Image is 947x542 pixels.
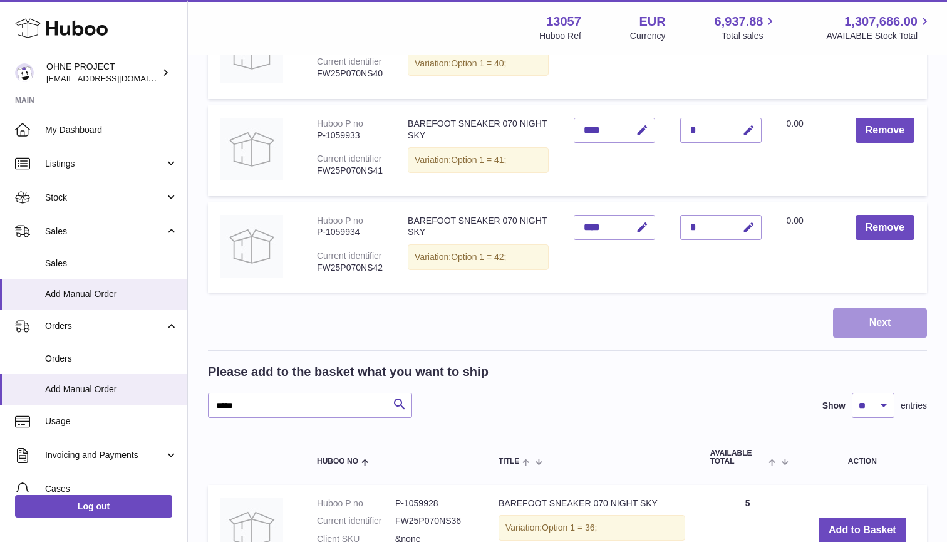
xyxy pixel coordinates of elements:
[787,118,804,128] span: 0.00
[46,61,159,85] div: OHNE PROJECT
[45,226,165,237] span: Sales
[408,51,548,76] div: Variation:
[542,523,597,533] span: Option 1 = 36;
[45,258,178,269] span: Sales
[630,30,666,42] div: Currency
[45,320,165,332] span: Orders
[317,226,383,238] div: P-1059934
[856,215,914,241] button: Remove
[395,515,473,527] dd: FW25P070NS36
[826,30,932,42] span: AVAILABLE Stock Total
[639,13,665,30] strong: EUR
[317,498,395,509] dt: Huboo P no
[395,498,473,509] dd: P-1059928
[901,400,927,412] span: entries
[317,515,395,527] dt: Current identifier
[499,515,685,541] div: Variation:
[45,449,165,461] span: Invoicing and Payments
[317,118,363,128] div: Huboo P no
[208,363,489,380] h2: Please add to the basket what you want to ship
[715,13,763,30] span: 6,937.88
[45,415,178,427] span: Usage
[833,308,927,338] button: Next
[15,495,172,518] a: Log out
[317,165,383,177] div: FW25P070NS41
[856,118,914,143] button: Remove
[317,262,383,274] div: FW25P070NS42
[499,457,519,466] span: Title
[408,244,548,270] div: Variation:
[710,449,766,466] span: AVAILABLE Total
[45,383,178,395] span: Add Manual Order
[539,30,581,42] div: Huboo Ref
[45,124,178,136] span: My Dashboard
[45,288,178,300] span: Add Manual Order
[787,216,804,226] span: 0.00
[798,437,927,478] th: Action
[46,73,184,83] span: [EMAIL_ADDRESS][DOMAIN_NAME]
[15,63,34,82] img: support@ohneproject.com
[451,252,506,262] span: Option 1 = 42;
[317,457,358,466] span: Huboo no
[317,216,363,226] div: Huboo P no
[722,30,777,42] span: Total sales
[45,353,178,365] span: Orders
[220,215,283,278] img: BAREFOOT SNEAKER 070 NIGHT SKY
[45,483,178,495] span: Cases
[826,13,932,42] a: 1,307,686.00 AVAILABLE Stock Total
[45,158,165,170] span: Listings
[395,105,561,196] td: BAREFOOT SNEAKER 070 NIGHT SKY
[317,251,382,261] div: Current identifier
[451,58,506,68] span: Option 1 = 40;
[45,192,165,204] span: Stock
[317,56,382,66] div: Current identifier
[220,118,283,180] img: BAREFOOT SNEAKER 070 NIGHT SKY
[451,155,506,165] span: Option 1 = 41;
[715,13,778,42] a: 6,937.88 Total sales
[317,68,383,80] div: FW25P070NS40
[395,202,561,293] td: BAREFOOT SNEAKER 070 NIGHT SKY
[317,154,382,164] div: Current identifier
[844,13,918,30] span: 1,307,686.00
[822,400,846,412] label: Show
[317,130,383,142] div: P-1059933
[408,147,548,173] div: Variation:
[546,13,581,30] strong: 13057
